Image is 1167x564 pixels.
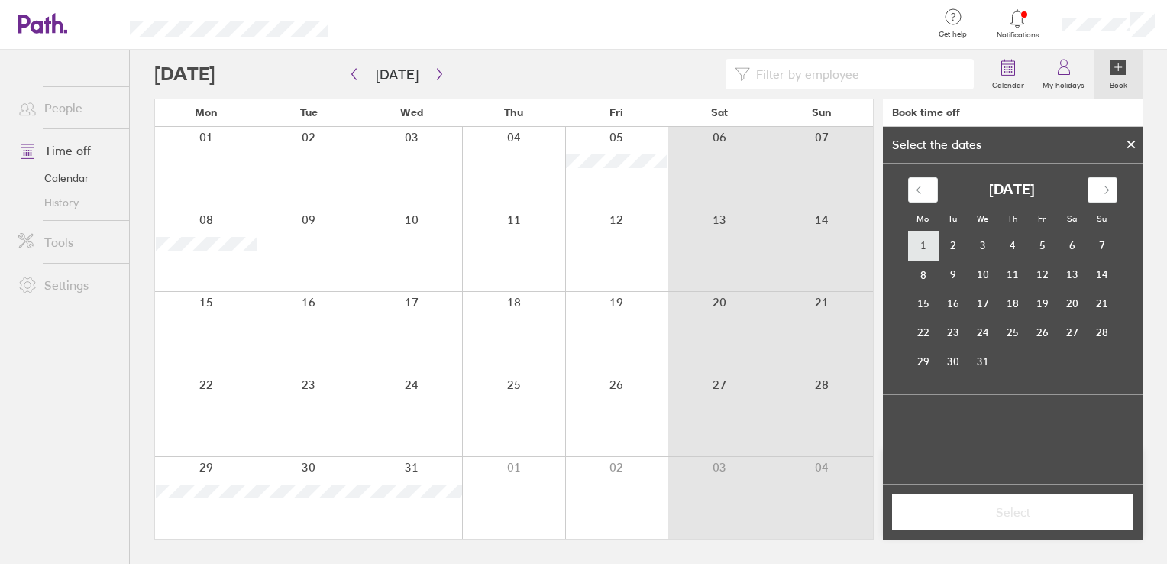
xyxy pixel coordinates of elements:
span: Select [903,505,1123,519]
small: Sa [1067,213,1077,224]
td: Choose Thursday, December 4, 2025 as your check-in date. It’s available. [997,232,1027,261]
span: Sat [711,106,728,118]
td: Choose Wednesday, December 24, 2025 as your check-in date. It’s available. [968,319,997,348]
td: Choose Friday, December 5, 2025 as your check-in date. It’s available. [1027,232,1057,261]
td: Choose Tuesday, December 9, 2025 as your check-in date. It’s available. [938,261,968,290]
label: Book [1101,76,1136,90]
td: Choose Monday, December 22, 2025 as your check-in date. It’s available. [908,319,938,348]
td: Choose Monday, December 8, 2025 as your check-in date. It’s available. [908,261,938,290]
td: Choose Saturday, December 13, 2025 as your check-in date. It’s available. [1057,261,1087,290]
small: Fr [1038,213,1046,224]
span: Notifications [993,31,1043,40]
td: Choose Saturday, December 27, 2025 as your check-in date. It’s available. [1057,319,1087,348]
small: Tu [948,213,957,224]
td: Choose Saturday, December 20, 2025 as your check-in date. It’s available. [1057,290,1087,319]
span: Thu [504,106,523,118]
td: Choose Tuesday, December 2, 2025 as your check-in date. It’s available. [938,232,968,261]
input: Filter by employee [750,60,965,89]
td: Choose Sunday, December 28, 2025 as your check-in date. It’s available. [1087,319,1117,348]
div: Move forward to switch to the next month. [1088,177,1117,203]
span: Mon [195,106,218,118]
a: Time off [6,135,129,166]
a: Book [1094,50,1143,99]
div: Select the dates [883,138,991,151]
td: Choose Monday, December 1, 2025 as your check-in date. It’s available. [908,232,938,261]
a: People [6,92,129,123]
button: [DATE] [364,62,431,87]
td: Choose Sunday, December 21, 2025 as your check-in date. It’s available. [1087,290,1117,319]
td: Choose Monday, December 29, 2025 as your check-in date. It’s available. [908,348,938,377]
div: Book time off [892,106,960,118]
td: Choose Saturday, December 6, 2025 as your check-in date. It’s available. [1057,232,1087,261]
label: My holidays [1033,76,1094,90]
small: Su [1097,213,1107,224]
td: Choose Thursday, December 11, 2025 as your check-in date. It’s available. [997,261,1027,290]
td: Choose Friday, December 26, 2025 as your check-in date. It’s available. [1027,319,1057,348]
td: Choose Wednesday, December 31, 2025 as your check-in date. It’s available. [968,348,997,377]
a: Calendar [6,166,129,190]
a: Tools [6,227,129,258]
td: Choose Sunday, December 14, 2025 as your check-in date. It’s available. [1087,261,1117,290]
span: Wed [400,106,423,118]
button: Select [892,494,1133,530]
a: Calendar [983,50,1033,99]
td: Choose Tuesday, December 16, 2025 as your check-in date. It’s available. [938,290,968,319]
label: Calendar [983,76,1033,90]
td: Choose Wednesday, December 17, 2025 as your check-in date. It’s available. [968,290,997,319]
span: Sun [812,106,832,118]
div: Calendar [891,164,1134,394]
small: Mo [916,213,929,224]
small: Th [1007,213,1017,224]
td: Choose Monday, December 15, 2025 as your check-in date. It’s available. [908,290,938,319]
td: Choose Friday, December 12, 2025 as your check-in date. It’s available. [1027,261,1057,290]
a: My holidays [1033,50,1094,99]
span: Tue [300,106,318,118]
td: Choose Sunday, December 7, 2025 as your check-in date. It’s available. [1087,232,1117,261]
small: We [977,213,988,224]
td: Choose Thursday, December 25, 2025 as your check-in date. It’s available. [997,319,1027,348]
a: History [6,190,129,215]
td: Choose Friday, December 19, 2025 as your check-in date. It’s available. [1027,290,1057,319]
td: Choose Wednesday, December 10, 2025 as your check-in date. It’s available. [968,261,997,290]
span: Get help [928,30,978,39]
td: Choose Tuesday, December 30, 2025 as your check-in date. It’s available. [938,348,968,377]
div: Move backward to switch to the previous month. [908,177,938,203]
td: Choose Thursday, December 18, 2025 as your check-in date. It’s available. [997,290,1027,319]
span: Fri [609,106,623,118]
td: Choose Wednesday, December 3, 2025 as your check-in date. It’s available. [968,232,997,261]
strong: [DATE] [989,182,1035,198]
a: Notifications [993,8,1043,40]
td: Choose Tuesday, December 23, 2025 as your check-in date. It’s available. [938,319,968,348]
a: Settings [6,270,129,300]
